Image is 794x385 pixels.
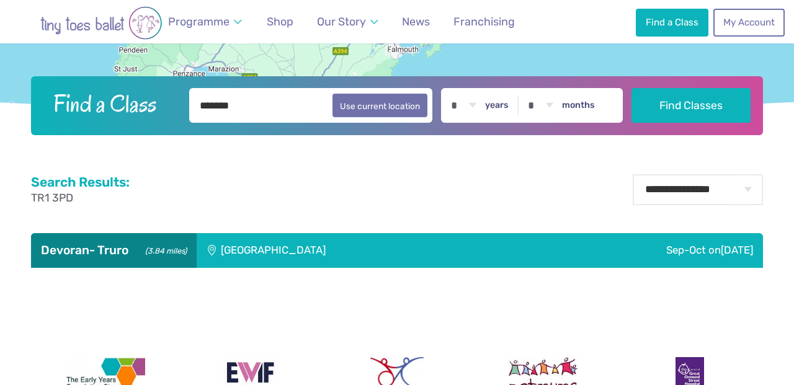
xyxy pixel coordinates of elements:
[402,15,430,28] span: News
[41,243,187,258] h3: Devoran- Truro
[636,9,708,36] a: Find a Class
[43,88,181,119] h2: Find a Class
[31,174,130,190] h2: Search Results:
[713,9,784,36] a: My Account
[631,88,751,123] button: Find Classes
[448,8,520,36] a: Franchising
[517,233,763,268] div: Sep-Oct on
[168,15,230,28] span: Programme
[3,100,44,116] img: Google
[485,100,509,111] label: years
[332,94,427,117] button: Use current location
[163,8,248,36] a: Programme
[3,100,44,116] a: Open this area in Google Maps (opens a new window)
[562,100,595,111] label: months
[141,243,187,256] small: (3.84 miles)
[261,8,299,36] a: Shop
[721,244,753,256] span: [DATE]
[14,6,188,40] img: tiny toes ballet
[267,15,293,28] span: Shop
[311,8,385,36] a: Our Story
[317,15,366,28] span: Our Story
[31,190,130,206] p: TR1 3PD
[396,8,435,36] a: News
[453,15,515,28] span: Franchising
[197,233,517,268] div: [GEOGRAPHIC_DATA]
